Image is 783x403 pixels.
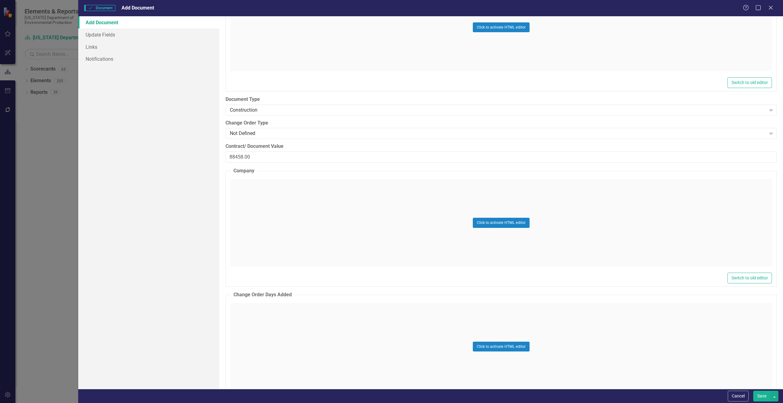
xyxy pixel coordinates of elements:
div: Construction [230,106,766,113]
button: Click to activate HTML editor [473,218,530,228]
label: Change Order Type [226,120,777,127]
a: Update Fields [78,29,219,41]
legend: Company [230,167,257,175]
span: Document [84,5,115,11]
button: Click to activate HTML editor [473,22,530,32]
a: Add Document [78,16,219,29]
span: Add Document [121,5,154,11]
button: Save [753,391,770,401]
a: Notifications [78,53,219,65]
button: Click to activate HTML editor [473,342,530,351]
button: Cancel [728,391,749,401]
div: Not Defined [230,130,766,137]
label: Contract/ Document Value [226,143,777,150]
button: Switch to old editor [727,77,772,88]
button: Switch to old editor [727,273,772,283]
label: Document Type [226,96,777,103]
legend: Change Order Days Added [230,291,295,298]
a: Links [78,41,219,53]
p: Contract Agreement with [PERSON_NAME] Development Corporation, to complete the Ellyson Warehouse ... [2,2,539,9]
